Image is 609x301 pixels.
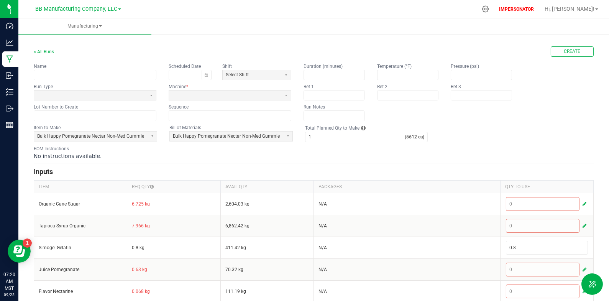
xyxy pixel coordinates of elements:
[3,292,15,298] p: 09/25
[283,132,292,141] button: Select
[222,64,232,69] kendo-label: Shift
[318,223,327,229] span: N/A
[34,131,157,141] app-dropdownlist-async: Bulk Happy Pomegranate Nectar Non-Med Gummie
[169,131,293,141] app-dropdownlist-async: Bulk Happy Pomegranate Nectar Non-Med Gummie
[6,55,13,63] inline-svg: Manufacturing
[6,39,13,46] inline-svg: Analytics
[318,245,327,250] span: N/A
[377,64,412,69] kendo-label: Temperature (°F)
[500,180,593,193] th: QTY TO USE
[564,48,581,55] span: Create
[451,84,461,90] label: Ref 3
[377,84,387,89] kendo-label: Ref 2
[147,132,157,141] button: Select
[127,258,220,280] td: 0.63 kg
[281,70,291,80] button: Select
[318,289,327,294] span: N/A
[304,84,314,89] kendo-label: Ref 1
[150,184,154,190] i: Required quantity is influenced by Number of New Pkgs and Qty per Pkg.
[581,273,603,295] button: Toggle Menu
[304,64,343,69] kendo-label: Duration (minutes)
[169,104,189,110] kendo-label: Sequence
[281,90,291,100] button: Select
[34,84,53,89] kendo-label: Run Type
[361,124,366,132] i: Each BOM has a Qty to Create in a single "kit". Total Planned Qty to Make is the number of kits p...
[220,193,314,215] td: 2,604.03 kg
[6,72,13,79] inline-svg: Inbound
[34,146,69,151] kendo-label: BOM Instructions
[23,238,32,248] iframe: Resource center unread badge
[37,133,144,140] span: Bulk Happy Pomegranate Nectar Non-Med Gummie
[18,18,151,35] a: Manufacturing
[18,23,151,30] span: Manufacturing
[127,237,220,258] td: 0.8 kg
[220,237,314,258] td: 411.42 kg
[304,104,325,110] kendo-label: Run Notes
[35,6,117,12] span: BB Manufacturing Company, LLC
[6,121,13,129] inline-svg: Reports
[6,105,13,112] inline-svg: Outbound
[305,125,359,131] label: Total Planned Qty to Make
[496,6,537,13] p: IMPERSONATOR
[3,271,15,292] p: 07:20 AM MST
[127,180,220,193] th: REQ QTY
[146,90,156,100] button: Select
[173,133,280,140] span: Bulk Happy Pomegranate Nectar Non-Med Gummie
[551,46,594,57] button: Create
[34,64,46,69] kendo-label: Name
[34,104,78,110] kendo-label: Lot Number to Create
[169,64,201,69] kendo-label: Scheduled Date
[220,180,314,193] th: AVAIL QTY
[318,267,327,272] span: N/A
[34,153,102,159] span: No instructions available.
[318,201,327,207] span: N/A
[481,5,490,13] div: Manage settings
[169,125,201,131] label: Bill of Materials
[220,258,314,280] td: 70.32 kg
[169,84,188,89] kendo-label: Machine
[34,166,594,177] h3: Inputs
[6,88,13,96] inline-svg: Inventory
[451,63,479,69] label: Pressure (psi)
[127,215,220,237] td: 7.966 kg
[6,22,13,30] inline-svg: Dashboard
[34,125,61,131] label: Item to Make
[34,49,54,54] a: < All Runs
[220,215,314,237] td: 6,862.42 kg
[127,193,220,215] td: 6.725 kg
[405,134,427,140] strong: (5612 ea)
[226,72,278,78] span: Select Shift
[314,180,501,193] th: PACKAGES
[34,180,127,193] th: ITEM
[8,240,31,263] iframe: Resource center
[202,70,211,80] button: Toggle calendar
[545,6,594,12] span: Hi, [PERSON_NAME]!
